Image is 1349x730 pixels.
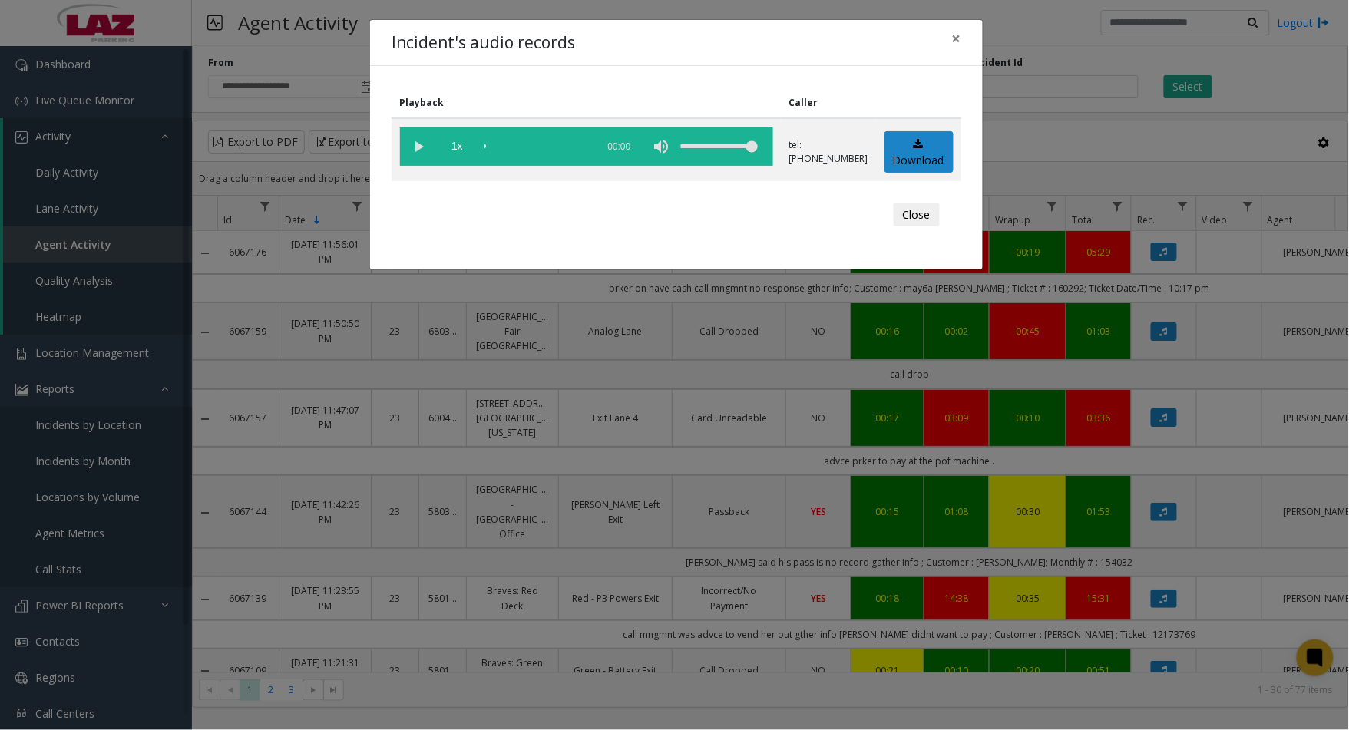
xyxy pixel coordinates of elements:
div: volume level [681,127,758,166]
th: Playback [392,88,781,118]
button: Close [894,203,940,227]
div: scrub bar [484,127,589,166]
h4: Incident's audio records [392,31,575,55]
span: playback speed button [438,127,477,166]
th: Caller [781,88,876,118]
a: Download [884,131,954,173]
span: × [952,28,961,49]
button: Close [941,20,972,58]
p: tel:[PHONE_NUMBER] [789,138,868,166]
